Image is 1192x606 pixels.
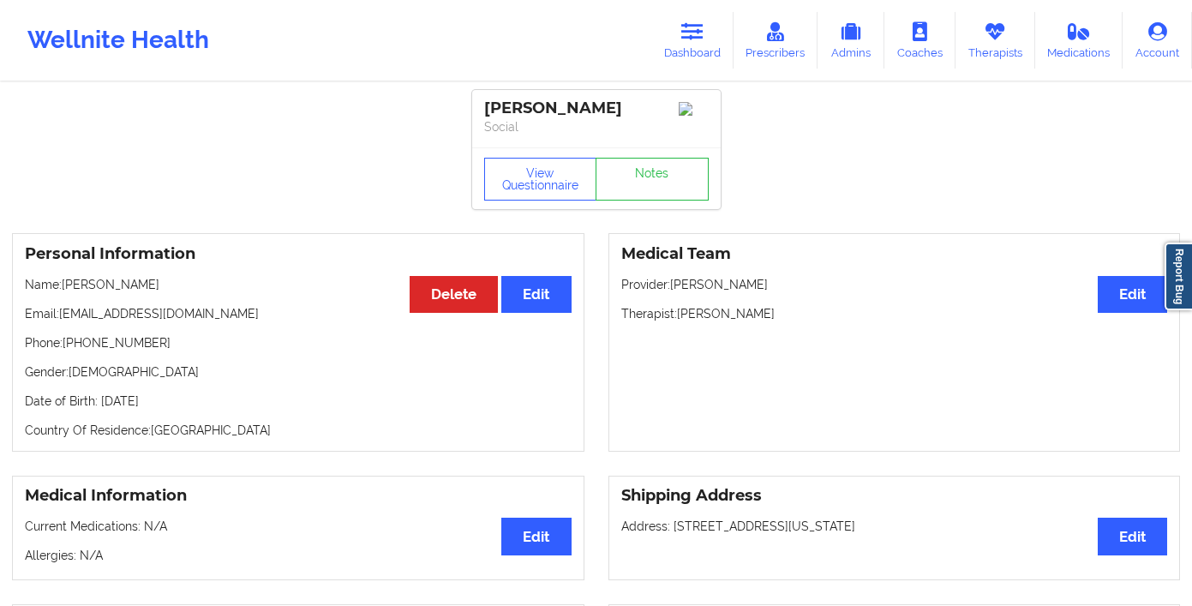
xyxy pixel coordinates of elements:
[484,158,597,201] button: View Questionnaire
[25,363,572,381] p: Gender: [DEMOGRAPHIC_DATA]
[410,276,498,313] button: Delete
[25,276,572,293] p: Name: [PERSON_NAME]
[621,305,1168,322] p: Therapist: [PERSON_NAME]
[884,12,955,69] a: Coaches
[621,276,1168,293] p: Provider: [PERSON_NAME]
[955,12,1035,69] a: Therapists
[1123,12,1192,69] a: Account
[25,244,572,264] h3: Personal Information
[621,244,1168,264] h3: Medical Team
[501,276,571,313] button: Edit
[818,12,884,69] a: Admins
[621,486,1168,506] h3: Shipping Address
[25,305,572,322] p: Email: [EMAIL_ADDRESS][DOMAIN_NAME]
[484,99,709,118] div: [PERSON_NAME]
[25,334,572,351] p: Phone: [PHONE_NUMBER]
[651,12,734,69] a: Dashboard
[679,102,709,116] img: Image%2Fplaceholer-image.png
[1165,243,1192,310] a: Report Bug
[1035,12,1123,69] a: Medications
[25,518,572,535] p: Current Medications: N/A
[596,158,709,201] a: Notes
[25,393,572,410] p: Date of Birth: [DATE]
[1098,276,1167,313] button: Edit
[1098,518,1167,555] button: Edit
[621,518,1168,535] p: Address: [STREET_ADDRESS][US_STATE]
[25,486,572,506] h3: Medical Information
[25,547,572,564] p: Allergies: N/A
[484,118,709,135] p: Social
[25,422,572,439] p: Country Of Residence: [GEOGRAPHIC_DATA]
[501,518,571,555] button: Edit
[734,12,818,69] a: Prescribers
